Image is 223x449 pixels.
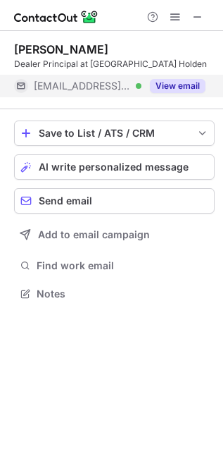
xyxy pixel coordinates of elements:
span: Send email [39,195,92,207]
span: AI write personalized message [39,161,189,173]
span: [EMAIL_ADDRESS][DOMAIN_NAME] [34,80,131,92]
div: [PERSON_NAME] [14,42,108,56]
span: Notes [37,288,209,300]
button: AI write personalized message [14,154,215,180]
button: save-profile-one-click [14,121,215,146]
div: Dealer Principal at [GEOGRAPHIC_DATA] Holden [14,58,215,70]
img: ContactOut v5.3.10 [14,8,98,25]
button: Reveal Button [150,79,205,93]
button: Find work email [14,256,215,276]
button: Add to email campaign [14,222,215,247]
button: Send email [14,188,215,214]
span: Add to email campaign [38,229,150,240]
button: Notes [14,284,215,304]
span: Find work email [37,259,209,272]
div: Save to List / ATS / CRM [39,128,190,139]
